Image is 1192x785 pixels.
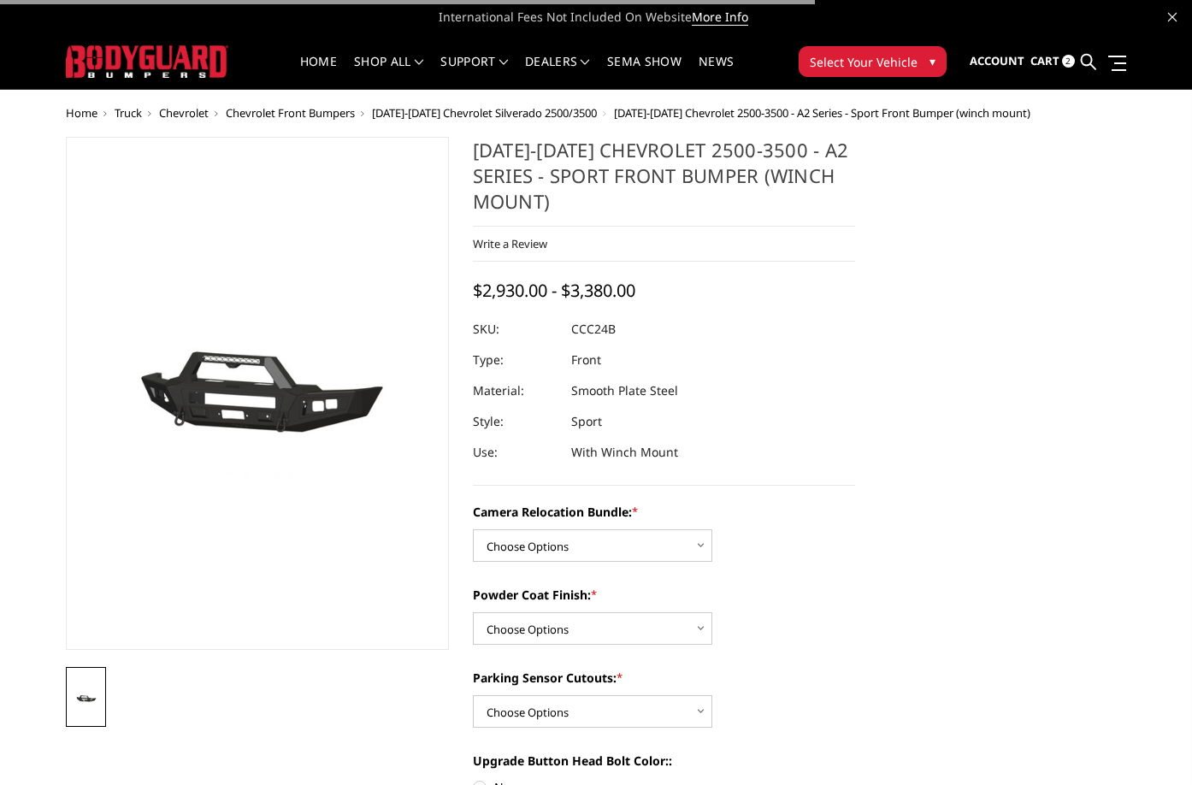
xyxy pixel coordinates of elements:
a: News [699,56,734,89]
span: Select Your Vehicle [810,53,918,71]
dd: With Winch Mount [571,437,678,468]
a: Home [300,56,337,89]
span: ▾ [929,52,935,70]
span: Cart [1030,53,1059,68]
dt: Style: [473,406,558,437]
dd: CCC24B [571,314,616,345]
a: Support [440,56,508,89]
label: Parking Sensor Cutouts: [473,669,856,687]
label: Camera Relocation Bundle: [473,503,856,521]
label: Upgrade Button Head Bolt Color:: [473,752,856,770]
span: $2,930.00 - $3,380.00 [473,279,635,302]
span: 2 [1062,55,1075,68]
a: Cart 2 [1030,38,1075,85]
dt: Type: [473,345,558,375]
dd: Front [571,345,601,375]
a: Truck [115,105,142,121]
a: Dealers [525,56,590,89]
a: 2024-2025 Chevrolet 2500-3500 - A2 Series - Sport Front Bumper (winch mount) [66,137,449,650]
dt: Material: [473,375,558,406]
span: Account [970,53,1024,68]
a: Chevrolet [159,105,209,121]
dt: SKU: [473,314,558,345]
a: Chevrolet Front Bumpers [226,105,355,121]
a: More Info [692,9,748,26]
dd: Smooth Plate Steel [571,375,678,406]
a: Account [970,38,1024,85]
label: Powder Coat Finish: [473,586,856,604]
a: Write a Review [473,236,547,251]
h1: [DATE]-[DATE] Chevrolet 2500-3500 - A2 Series - Sport Front Bumper (winch mount) [473,137,856,227]
img: 2024-2025 Chevrolet 2500-3500 - A2 Series - Sport Front Bumper (winch mount) [71,692,101,705]
a: shop all [354,56,423,89]
span: [DATE]-[DATE] Chevrolet 2500-3500 - A2 Series - Sport Front Bumper (winch mount) [614,105,1030,121]
a: [DATE]-[DATE] Chevrolet Silverado 2500/3500 [372,105,597,121]
a: Home [66,105,97,121]
a: SEMA Show [607,56,682,89]
img: BODYGUARD BUMPERS [66,45,228,77]
button: Select Your Vehicle [799,46,947,77]
dt: Use: [473,437,558,468]
dd: Sport [571,406,602,437]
